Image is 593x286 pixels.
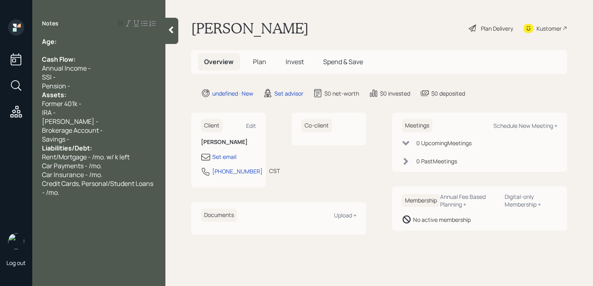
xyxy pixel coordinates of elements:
[481,24,513,33] div: Plan Delivery
[42,90,66,99] span: Assets:
[323,57,363,66] span: Spend & Save
[402,194,440,207] h6: Membership
[42,99,81,108] span: Former 401k -
[440,193,498,208] div: Annual Fee Based Planning +
[286,57,304,66] span: Invest
[42,108,56,117] span: IRA -
[42,179,155,197] span: Credit Cards, Personal/Student Loans - /mo.
[201,119,223,132] h6: Client
[402,119,432,132] h6: Meetings
[212,167,263,175] div: [PHONE_NUMBER]
[380,89,410,98] div: $0 invested
[212,89,253,98] div: undefined · New
[42,170,102,179] span: Car Insurance - /mo.
[301,119,332,132] h6: Co-client
[505,193,558,208] div: Digital-only Membership +
[431,89,465,98] div: $0 deposited
[42,64,91,73] span: Annual Income -
[191,19,309,37] h1: [PERSON_NAME]
[42,117,98,126] span: [PERSON_NAME] -
[537,24,562,33] div: Kustomer
[42,55,75,64] span: Cash Flow:
[253,57,266,66] span: Plan
[42,161,102,170] span: Car Payments - /mo.
[42,73,56,81] span: SSI -
[274,89,303,98] div: Set advisor
[42,37,56,46] span: Age:
[42,144,92,152] span: Liabilities/Debt:
[413,215,471,224] div: No active membership
[6,259,26,267] div: Log out
[269,167,280,175] div: CST
[42,81,70,90] span: Pension -
[42,126,103,135] span: Brokerage Account -
[42,19,58,27] label: Notes
[204,57,234,66] span: Overview
[42,152,129,161] span: Rent/Mortgage - /mo. w/ k left
[201,139,256,146] h6: [PERSON_NAME]
[201,209,237,222] h6: Documents
[8,233,24,249] img: retirable_logo.png
[42,135,69,144] span: Savings -
[212,152,236,161] div: Set email
[334,211,357,219] div: Upload +
[416,157,457,165] div: 0 Past Meeting s
[246,122,256,129] div: Edit
[324,89,359,98] div: $0 net-worth
[493,122,558,129] div: Schedule New Meeting +
[416,139,472,147] div: 0 Upcoming Meeting s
